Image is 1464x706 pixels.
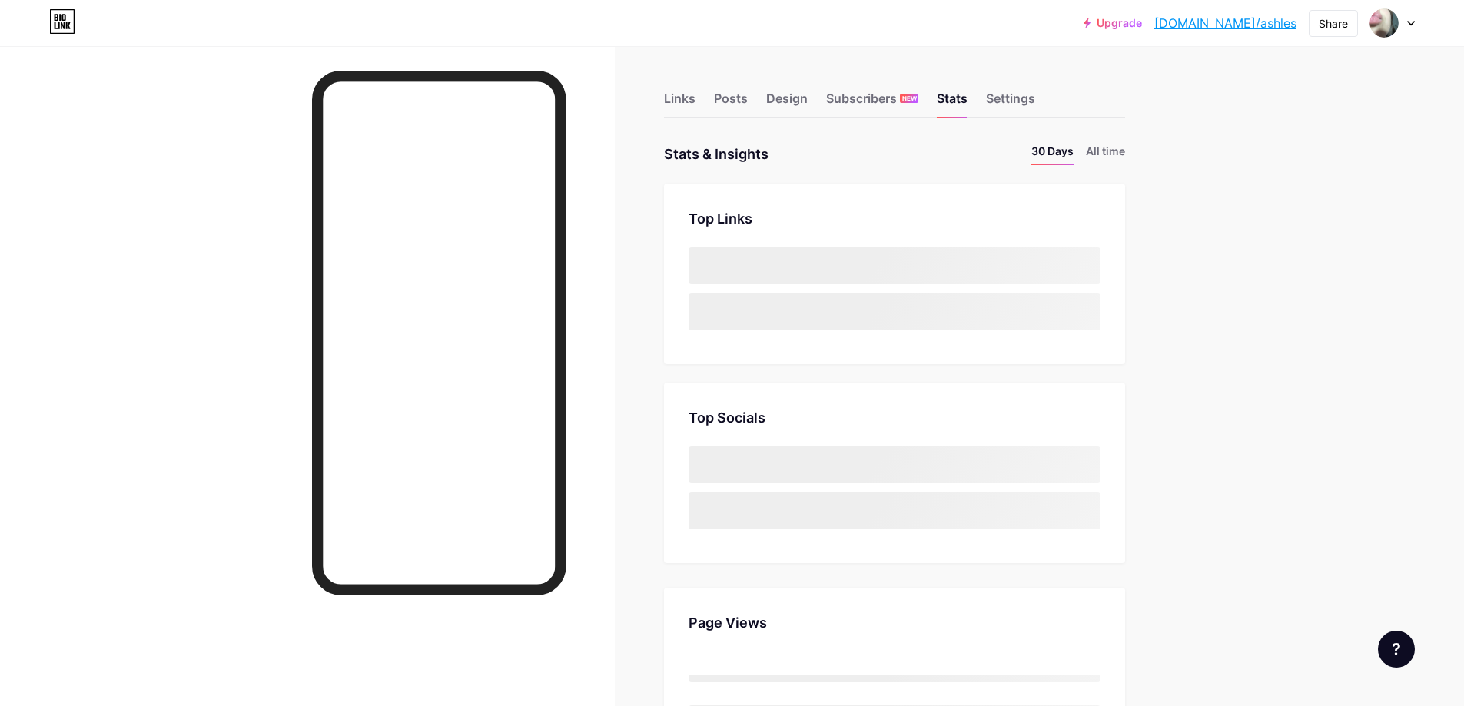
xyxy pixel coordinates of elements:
[766,89,808,117] div: Design
[689,612,1100,633] div: Page Views
[1086,143,1125,165] li: All time
[986,89,1035,117] div: Settings
[1154,14,1296,32] a: [DOMAIN_NAME]/ashles
[689,407,1100,428] div: Top Socials
[826,89,918,117] div: Subscribers
[1084,17,1142,29] a: Upgrade
[714,89,748,117] div: Posts
[1031,143,1074,165] li: 30 Days
[902,94,917,103] span: NEW
[664,143,769,165] div: Stats & Insights
[1319,15,1348,31] div: Share
[1369,8,1399,38] img: ashles
[664,89,695,117] div: Links
[689,208,1100,229] div: Top Links
[937,89,968,117] div: Stats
